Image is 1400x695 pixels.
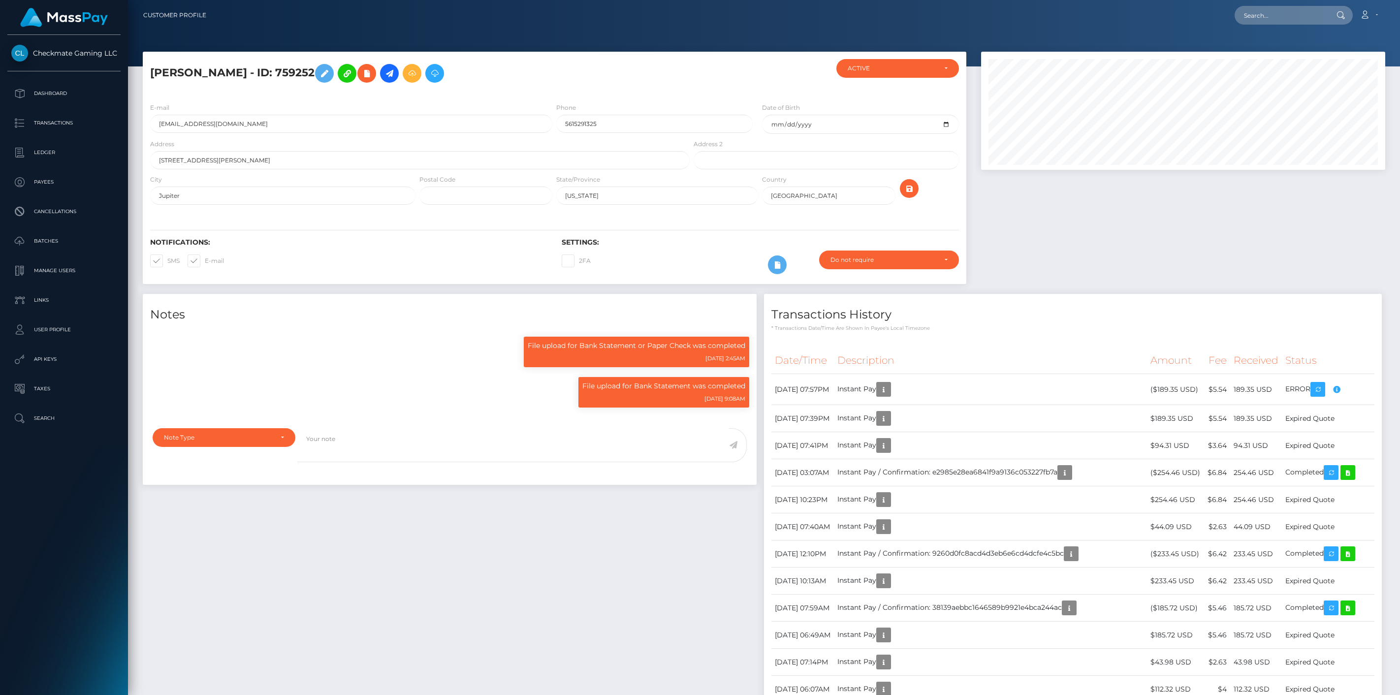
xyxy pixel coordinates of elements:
[834,347,1147,374] th: Description
[1230,595,1282,622] td: 185.72 USD
[836,59,959,78] button: ACTIVE
[150,306,749,323] h4: Notes
[1147,486,1204,513] td: $254.46 USD
[1204,486,1230,513] td: $6.84
[834,568,1147,595] td: Instant Pay
[834,540,1147,568] td: Instant Pay / Confirmation: 9260d0fc8acd4d3eb6e6cd4dcfe4c5bc
[771,459,834,486] td: [DATE] 03:07AM
[1282,513,1374,540] td: Expired Quote
[834,432,1147,459] td: Instant Pay
[11,234,117,249] p: Batches
[1230,622,1282,649] td: 185.72 USD
[11,204,117,219] p: Cancellations
[1147,540,1204,568] td: ($233.45 USD)
[830,256,936,264] div: Do not require
[150,238,547,247] h6: Notifications:
[1230,513,1282,540] td: 44.09 USD
[188,254,224,267] label: E-mail
[771,595,834,622] td: [DATE] 07:59AM
[1204,405,1230,432] td: $5.54
[11,145,117,160] p: Ledger
[150,103,169,112] label: E-mail
[1147,405,1204,432] td: $189.35 USD
[834,486,1147,513] td: Instant Pay
[150,175,162,184] label: City
[11,381,117,396] p: Taxes
[1230,432,1282,459] td: 94.31 USD
[704,395,745,402] small: [DATE] 9:08AM
[771,486,834,513] td: [DATE] 10:23PM
[1147,374,1204,405] td: ($189.35 USD)
[834,459,1147,486] td: Instant Pay / Confirmation: e2985e28ea6841f9a9136c053227fb7a
[705,355,745,362] small: [DATE] 2:45AM
[7,199,121,224] a: Cancellations
[694,140,723,149] label: Address 2
[771,405,834,432] td: [DATE] 07:39PM
[1204,347,1230,374] th: Fee
[164,434,273,442] div: Note Type
[1282,486,1374,513] td: Expired Quote
[771,347,834,374] th: Date/Time
[1204,622,1230,649] td: $5.46
[834,649,1147,676] td: Instant Pay
[1230,649,1282,676] td: 43.98 USD
[771,374,834,405] td: [DATE] 07:57PM
[1147,432,1204,459] td: $94.31 USD
[1147,513,1204,540] td: $44.09 USD
[556,175,600,184] label: State/Province
[1230,486,1282,513] td: 254.46 USD
[1282,347,1374,374] th: Status
[11,411,117,426] p: Search
[150,59,684,88] h5: [PERSON_NAME] - ID: 759252
[380,64,399,83] a: Initiate Payout
[1230,568,1282,595] td: 233.45 USD
[771,432,834,459] td: [DATE] 07:41PM
[1147,459,1204,486] td: ($254.46 USD)
[1230,405,1282,432] td: 189.35 USD
[11,322,117,337] p: User Profile
[762,103,800,112] label: Date of Birth
[1147,347,1204,374] th: Amount
[1282,622,1374,649] td: Expired Quote
[7,406,121,431] a: Search
[1204,513,1230,540] td: $2.63
[771,540,834,568] td: [DATE] 12:10PM
[7,347,121,372] a: API Keys
[1204,432,1230,459] td: $3.64
[1282,374,1374,405] td: ERROR
[1230,374,1282,405] td: 189.35 USD
[7,49,121,58] span: Checkmate Gaming LLC
[150,140,174,149] label: Address
[7,377,121,401] a: Taxes
[771,622,834,649] td: [DATE] 06:49AM
[1230,540,1282,568] td: 233.45 USD
[771,513,834,540] td: [DATE] 07:40AM
[1282,432,1374,459] td: Expired Quote
[771,306,1374,323] h4: Transactions History
[834,595,1147,622] td: Instant Pay / Confirmation: 38139aebbc1646589b9921e4bca244ac
[7,229,121,253] a: Batches
[150,254,180,267] label: SMS
[1147,568,1204,595] td: $233.45 USD
[771,324,1374,332] p: * Transactions date/time are shown in payee's local timezone
[153,428,295,447] button: Note Type
[1282,459,1374,486] td: Completed
[834,622,1147,649] td: Instant Pay
[7,140,121,165] a: Ledger
[762,175,787,184] label: Country
[834,405,1147,432] td: Instant Pay
[834,374,1147,405] td: Instant Pay
[11,175,117,190] p: Payees
[1282,568,1374,595] td: Expired Quote
[562,254,591,267] label: 2FA
[7,170,121,194] a: Payees
[7,317,121,342] a: User Profile
[20,8,108,27] img: MassPay Logo
[143,5,206,26] a: Customer Profile
[1230,347,1282,374] th: Received
[848,64,936,72] div: ACTIVE
[1204,595,1230,622] td: $5.46
[1147,622,1204,649] td: $185.72 USD
[582,381,745,391] p: File upload for Bank Statement was completed
[11,263,117,278] p: Manage Users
